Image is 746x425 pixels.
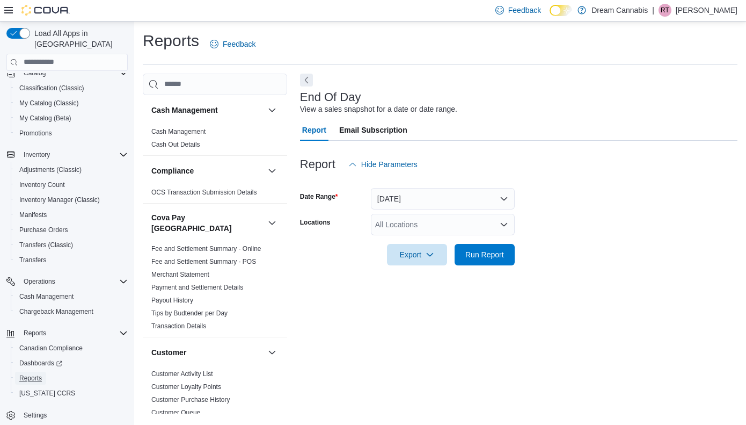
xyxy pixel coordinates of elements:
a: Customer Purchase History [151,396,230,404]
div: Robert Taylor [659,4,671,17]
a: Fee and Settlement Summary - Online [151,245,261,253]
span: Settings [24,411,47,420]
span: Dashboards [15,357,128,370]
button: Transfers [11,253,132,268]
button: Operations [19,275,60,288]
a: Transfers [15,254,50,266]
span: Transfers [19,256,46,264]
a: Transfers (Classic) [15,239,77,251]
button: Inventory [2,147,132,162]
button: Catalog [19,67,50,80]
a: Settings [19,409,51,422]
span: Run Report [465,249,504,260]
h3: Compliance [151,165,194,176]
button: Reports [11,371,132,386]
button: Open list of options [500,220,508,229]
h3: Report [300,158,335,171]
span: Purchase Orders [15,224,128,236]
a: Feedback [206,33,260,55]
span: Customer Loyalty Points [151,383,221,391]
a: My Catalog (Beta) [15,112,76,125]
p: | [652,4,654,17]
span: RT [661,4,669,17]
button: Inventory [19,148,54,161]
span: Chargeback Management [15,305,128,318]
span: Inventory Count [19,181,65,189]
div: View a sales snapshot for a date or date range. [300,104,457,115]
div: Cova Pay [GEOGRAPHIC_DATA] [143,242,287,337]
button: Settings [2,407,132,423]
a: Manifests [15,208,51,221]
a: Fee and Settlement Summary - POS [151,258,256,265]
div: Cash Management [143,125,287,155]
button: Purchase Orders [11,222,132,237]
img: Cova [21,5,70,16]
span: Fee and Settlement Summary - POS [151,257,256,266]
a: Tips by Budtender per Day [151,309,228,317]
span: Canadian Compliance [15,342,128,355]
span: Promotions [15,127,128,140]
a: Customer Queue [151,409,200,416]
span: Merchant Statement [151,270,209,279]
a: Promotions [15,127,56,140]
button: Classification (Classic) [11,81,132,96]
span: Customer Activity List [151,370,213,378]
a: Payment and Settlement Details [151,284,243,291]
span: Cash Management [151,127,206,136]
span: Report [302,119,326,141]
h1: Reports [143,30,199,52]
input: Dark Mode [550,5,572,16]
a: Canadian Compliance [15,342,87,355]
span: Purchase Orders [19,226,68,234]
button: Manifests [11,207,132,222]
button: Transfers (Classic) [11,237,132,253]
button: Adjustments (Classic) [11,162,132,177]
span: Transfers (Classic) [19,241,73,249]
span: My Catalog (Classic) [15,97,128,110]
span: Canadian Compliance [19,344,83,352]
h3: Cova Pay [GEOGRAPHIC_DATA] [151,212,264,234]
button: Chargeback Management [11,304,132,319]
a: Customer Activity List [151,370,213,378]
span: Reports [15,372,128,385]
span: Customer Queue [151,408,200,417]
span: Feedback [508,5,541,16]
span: Washington CCRS [15,387,128,400]
span: Reports [19,327,128,340]
span: [US_STATE] CCRS [19,389,75,398]
button: Cova Pay [GEOGRAPHIC_DATA] [266,217,279,229]
button: Compliance [266,164,279,177]
button: My Catalog (Classic) [11,96,132,111]
span: Transaction Details [151,322,206,330]
span: Hide Parameters [361,159,418,170]
a: Customer Loyalty Points [151,383,221,391]
span: Reports [19,374,42,383]
span: Load All Apps in [GEOGRAPHIC_DATA] [30,28,128,49]
span: Classification (Classic) [15,82,128,95]
a: OCS Transaction Submission Details [151,189,257,196]
button: [DATE] [371,188,515,210]
a: Inventory Count [15,178,69,191]
a: My Catalog (Classic) [15,97,83,110]
span: Manifests [19,211,47,219]
span: Inventory Manager (Classic) [15,193,128,206]
span: Export [393,244,441,265]
button: Run Report [455,244,515,265]
button: Next [300,74,313,87]
label: Date Range [300,192,338,201]
span: Operations [24,277,55,286]
span: Adjustments (Classic) [19,165,82,174]
span: Inventory [24,150,50,159]
span: Adjustments (Classic) [15,163,128,176]
button: Cash Management [266,104,279,117]
a: Payout History [151,297,193,304]
span: Inventory Manager (Classic) [19,196,100,204]
span: Cash Management [15,290,128,303]
a: Cash Management [15,290,78,303]
span: Transfers (Classic) [15,239,128,251]
h3: Customer [151,347,186,358]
